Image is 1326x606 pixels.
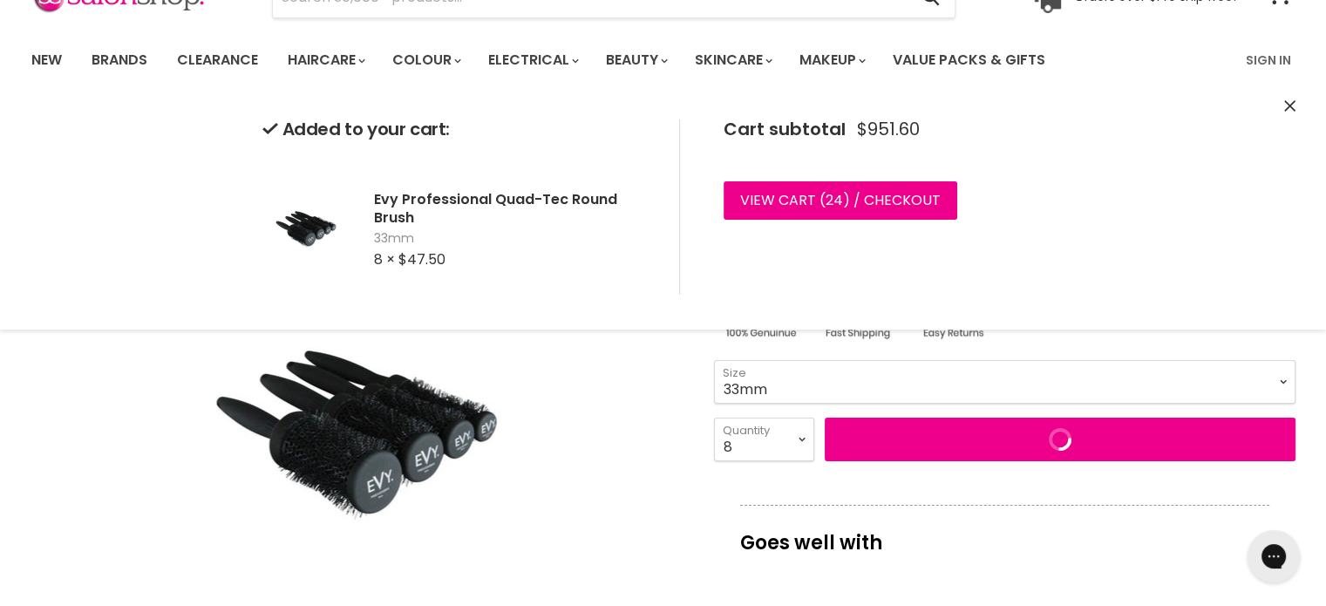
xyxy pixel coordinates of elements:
span: $951.60 [857,119,920,140]
span: $47.50 [398,249,445,269]
a: View cart (24) / Checkout [724,181,957,220]
a: Value Packs & Gifts [880,42,1058,78]
a: Makeup [786,42,876,78]
img: Evy Professional Quad-Tec Round Brush [262,164,350,295]
a: New [18,42,75,78]
select: Quantity [714,418,814,461]
p: Goes well with [740,505,1269,562]
span: 24 [826,190,843,210]
a: Colour [379,42,472,78]
span: Cart subtotal [724,117,846,141]
a: Haircare [275,42,376,78]
span: 33mm [374,230,651,248]
a: Clearance [164,42,271,78]
span: 8 × [374,249,395,269]
nav: Main [10,35,1317,85]
a: Sign In [1235,42,1302,78]
ul: Main menu [18,35,1147,85]
a: Brands [78,42,160,78]
iframe: Gorgias live chat messenger [1239,524,1309,589]
a: Beauty [593,42,678,78]
a: Electrical [475,42,589,78]
button: Close [1284,98,1295,116]
h2: Added to your cart: [262,119,651,140]
a: Skincare [682,42,783,78]
h2: Evy Professional Quad-Tec Round Brush [374,190,651,227]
